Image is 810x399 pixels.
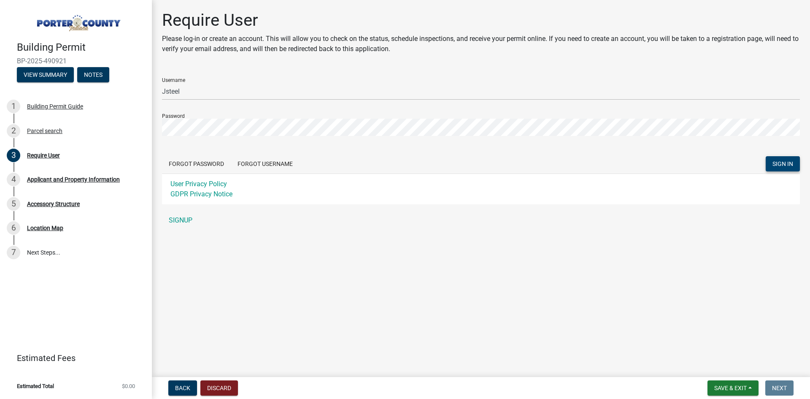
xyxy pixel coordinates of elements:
[7,124,20,138] div: 2
[200,380,238,396] button: Discard
[17,67,74,82] button: View Summary
[17,57,135,65] span: BP-2025-490921
[707,380,759,396] button: Save & Exit
[27,201,80,207] div: Accessory Structure
[170,190,232,198] a: GDPR Privacy Notice
[7,149,20,162] div: 3
[714,385,747,391] span: Save & Exit
[27,176,120,182] div: Applicant and Property Information
[7,100,20,113] div: 1
[27,103,83,109] div: Building Permit Guide
[77,72,109,79] wm-modal-confirm: Notes
[231,156,300,171] button: Forgot Username
[162,156,231,171] button: Forgot Password
[766,156,800,171] button: SIGN IN
[162,34,800,54] p: Please log-in or create an account. This will allow you to check on the status, schedule inspecti...
[17,41,145,54] h4: Building Permit
[162,212,800,229] a: SIGNUP
[7,350,138,366] a: Estimated Fees
[772,385,787,391] span: Next
[27,225,63,231] div: Location Map
[27,128,62,134] div: Parcel search
[170,180,227,188] a: User Privacy Policy
[122,383,135,389] span: $0.00
[168,380,197,396] button: Back
[17,383,54,389] span: Estimated Total
[17,72,74,79] wm-modal-confirm: Summary
[772,160,793,167] span: SIGN IN
[7,173,20,186] div: 4
[765,380,794,396] button: Next
[27,152,60,158] div: Require User
[7,246,20,259] div: 7
[162,10,800,30] h1: Require User
[175,385,190,391] span: Back
[17,9,138,33] img: Porter County, Indiana
[7,197,20,211] div: 5
[7,221,20,235] div: 6
[77,67,109,82] button: Notes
